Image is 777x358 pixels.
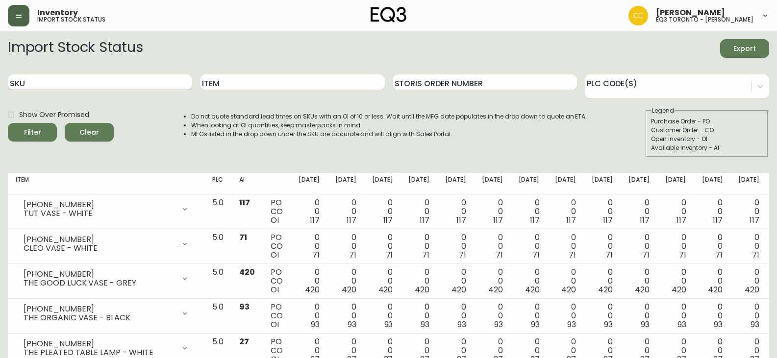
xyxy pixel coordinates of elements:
[204,299,231,334] td: 5.0
[592,198,613,225] div: 0 0
[231,173,263,194] th: AI
[665,268,686,294] div: 0 0
[239,301,250,312] span: 93
[311,319,320,330] span: 93
[496,249,503,261] span: 71
[239,336,249,347] span: 27
[555,303,576,329] div: 0 0
[474,173,511,194] th: [DATE]
[239,266,255,278] span: 420
[335,303,356,329] div: 0 0
[555,268,576,294] div: 0 0
[482,303,503,329] div: 0 0
[598,284,613,295] span: 420
[672,284,686,295] span: 420
[299,268,320,294] div: 0 0
[728,43,761,55] span: Export
[24,339,175,348] div: [PHONE_NUMBER]
[271,319,279,330] span: OI
[745,284,759,295] span: 420
[271,303,283,329] div: PO CO
[752,249,759,261] span: 71
[24,235,175,244] div: [PHONE_NUMBER]
[561,284,576,295] span: 420
[604,319,613,330] span: 93
[16,303,197,324] div: [PHONE_NUMBER]THE ORGANIC VASE - BLACK
[310,215,320,226] span: 117
[37,9,78,17] span: Inventory
[24,305,175,313] div: [PHONE_NUMBER]
[347,215,356,226] span: 117
[305,284,320,295] span: 420
[372,198,393,225] div: 0 0
[24,209,175,218] div: TUT VASE - WHITE
[715,249,723,261] span: 71
[291,173,327,194] th: [DATE]
[271,249,279,261] span: OI
[24,313,175,322] div: THE ORGANIC VASE - BLACK
[335,268,356,294] div: 0 0
[482,198,503,225] div: 0 0
[566,215,576,226] span: 117
[679,249,686,261] span: 71
[605,249,613,261] span: 71
[628,6,648,25] img: ec7176bad513007d25397993f68ebbfb
[371,7,407,23] img: logo
[519,233,540,260] div: 0 0
[349,249,356,261] span: 71
[628,198,650,225] div: 0 0
[708,284,723,295] span: 420
[621,173,657,194] th: [DATE]
[420,215,429,226] span: 117
[713,215,723,226] span: 117
[656,17,753,23] h5: eq3 toronto - [PERSON_NAME]
[271,268,283,294] div: PO CO
[547,173,584,194] th: [DATE]
[665,303,686,329] div: 0 0
[372,268,393,294] div: 0 0
[364,173,401,194] th: [DATE]
[271,233,283,260] div: PO CO
[651,135,763,143] div: Open Inventory - OI
[494,319,503,330] span: 93
[348,319,356,330] span: 93
[8,173,204,194] th: Item
[677,319,686,330] span: 93
[456,215,466,226] span: 117
[73,126,106,139] span: Clear
[665,233,686,260] div: 0 0
[24,279,175,287] div: THE GOOD LUCK VASE - GREY
[445,198,466,225] div: 0 0
[299,198,320,225] div: 0 0
[569,249,576,261] span: 71
[408,233,429,260] div: 0 0
[567,319,576,330] span: 93
[335,233,356,260] div: 0 0
[16,198,197,220] div: [PHONE_NUMBER]TUT VASE - WHITE
[386,249,393,261] span: 71
[511,173,548,194] th: [DATE]
[335,198,356,225] div: 0 0
[457,319,466,330] span: 93
[16,268,197,289] div: [PHONE_NUMBER]THE GOOD LUCK VASE - GREY
[327,173,364,194] th: [DATE]
[592,233,613,260] div: 0 0
[628,303,650,329] div: 0 0
[702,268,723,294] div: 0 0
[408,268,429,294] div: 0 0
[738,268,759,294] div: 0 0
[401,173,437,194] th: [DATE]
[592,268,613,294] div: 0 0
[482,268,503,294] div: 0 0
[445,303,466,329] div: 0 0
[204,264,231,299] td: 5.0
[531,319,540,330] span: 93
[19,110,89,120] span: Show Over Promised
[191,130,587,139] li: MFGs listed in the drop down under the SKU are accurate and will align with Sales Portal.
[342,284,356,295] span: 420
[642,249,650,261] span: 71
[702,198,723,225] div: 0 0
[384,319,393,330] span: 93
[519,198,540,225] div: 0 0
[8,39,143,58] h2: Import Stock Status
